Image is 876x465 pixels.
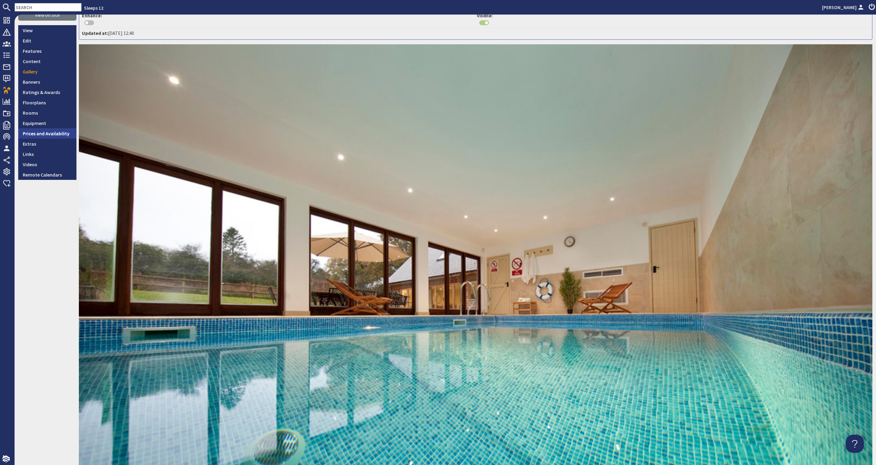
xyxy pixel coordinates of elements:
input: SEARCH [15,3,82,12]
a: Sleeps 12 [84,5,103,11]
strong: Updated at: [82,30,108,36]
a: Content [18,56,76,66]
a: Ratings & Awards [18,87,76,97]
a: [PERSON_NAME] [822,4,865,11]
a: Gallery [18,66,76,77]
a: Prices and Availability [18,128,76,139]
li: [DATE] 12:40 [81,28,871,38]
strong: Enhance: [82,12,102,19]
a: Banners [18,77,76,87]
a: Features [18,46,76,56]
a: Equipment [18,118,76,128]
a: View on Site [18,9,76,21]
a: Rooms [18,108,76,118]
strong: Visible: [477,12,493,19]
iframe: Toggle Customer Support [846,435,864,453]
a: Edit [18,35,76,46]
a: Remote Calendars [18,170,76,180]
a: View [18,25,76,35]
img: staytech_i_w-64f4e8e9ee0a9c174fd5317b4b171b261742d2d393467e5bdba4413f4f884c10.svg [2,455,10,463]
a: Extras [18,139,76,149]
a: Floorplans [18,97,76,108]
a: Videos [18,159,76,170]
a: Links [18,149,76,159]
